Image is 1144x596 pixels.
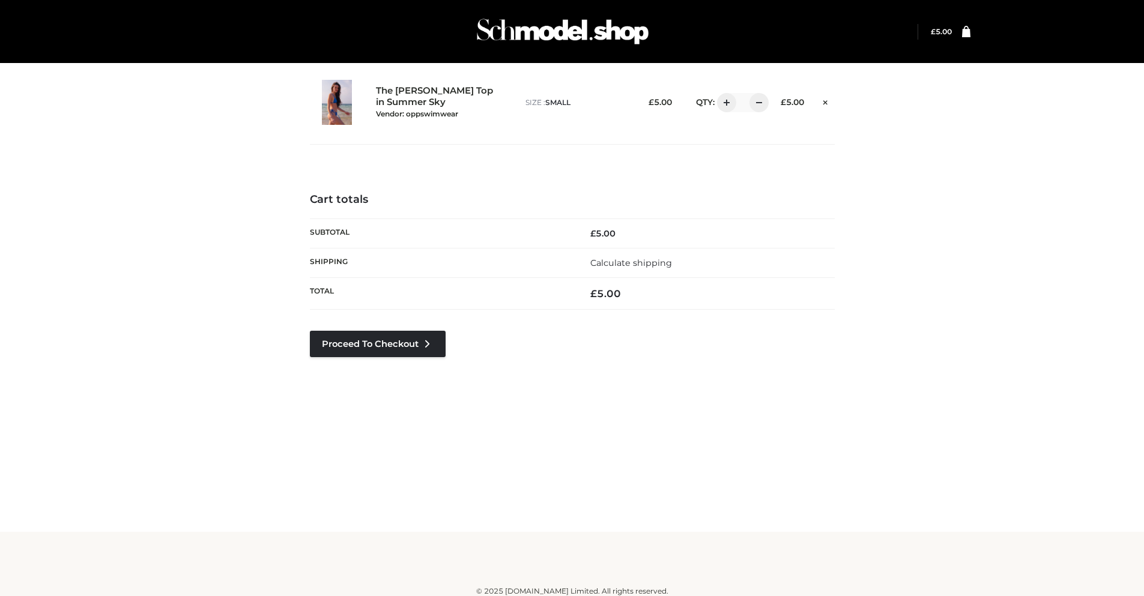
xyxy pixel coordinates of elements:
[816,93,834,109] a: Remove this item
[310,218,572,248] th: Subtotal
[931,27,952,36] bdi: 5.00
[545,98,570,107] span: SMALL
[931,27,936,36] span: £
[684,93,760,112] div: QTY:
[590,228,616,239] bdi: 5.00
[590,287,621,300] bdi: 5.00
[473,8,653,55] img: Schmodel Admin 964
[310,248,572,277] th: Shipping
[781,97,804,107] bdi: 5.00
[525,97,628,108] p: size :
[590,287,597,300] span: £
[310,278,572,310] th: Total
[649,97,672,107] bdi: 5.00
[310,331,446,357] a: Proceed to Checkout
[590,228,596,239] span: £
[376,85,500,119] a: The [PERSON_NAME] Top in Summer SkyVendor: oppswimwear
[931,27,952,36] a: £5.00
[310,193,835,206] h4: Cart totals
[649,97,654,107] span: £
[376,109,458,118] small: Vendor: oppswimwear
[590,257,672,268] a: Calculate shipping
[781,97,786,107] span: £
